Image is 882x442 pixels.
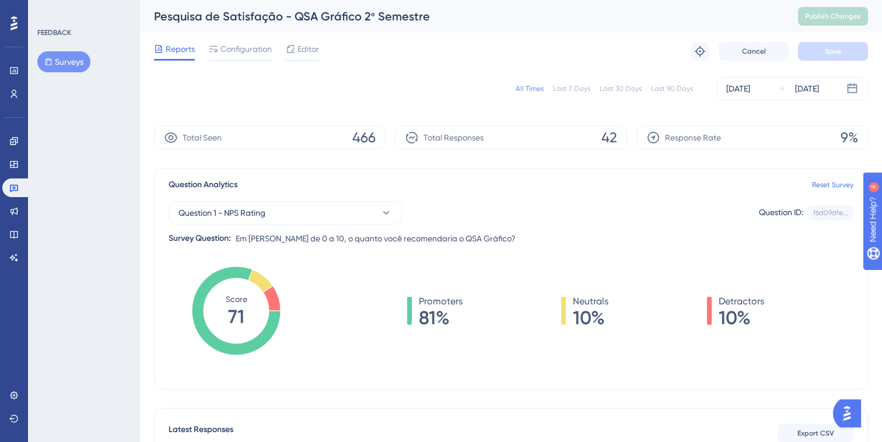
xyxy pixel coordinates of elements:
[169,201,402,224] button: Question 1 - NPS Rating
[169,178,237,192] span: Question Analytics
[169,231,231,245] div: Survey Question:
[516,84,544,93] div: All Times
[797,429,834,438] span: Export CSV
[178,206,265,220] span: Question 1 - NPS Rating
[795,82,819,96] div: [DATE]
[742,47,766,56] span: Cancel
[601,128,617,147] span: 42
[759,205,803,220] div: Question ID:
[220,42,272,56] span: Configuration
[553,84,590,93] div: Last 7 Days
[719,42,789,61] button: Cancel
[419,294,463,308] span: Promoters
[812,180,853,190] a: Reset Survey
[166,42,195,56] span: Reports
[798,7,868,26] button: Publish Changes
[226,294,247,304] tspan: Score
[813,208,848,218] div: f6d09dfe...
[573,308,608,327] span: 10%
[805,12,861,21] span: Publish Changes
[37,51,90,72] button: Surveys
[719,294,764,308] span: Detractors
[297,42,319,56] span: Editor
[228,306,244,328] tspan: 71
[37,28,71,37] div: FEEDBACK
[719,308,764,327] span: 10%
[651,84,693,93] div: Last 90 Days
[665,131,721,145] span: Response Rate
[81,6,85,15] div: 4
[183,131,222,145] span: Total Seen
[27,3,73,17] span: Need Help?
[798,42,868,61] button: Save
[419,308,463,327] span: 81%
[154,8,769,24] div: Pesquisa de Satisfação - QSA Gráfico 2º Semestre
[726,82,750,96] div: [DATE]
[423,131,484,145] span: Total Responses
[841,128,858,147] span: 9%
[573,294,608,308] span: Neutrals
[825,47,841,56] span: Save
[600,84,642,93] div: Last 30 Days
[236,231,516,245] span: Em [PERSON_NAME] de 0 a 10, o quanto você recomendaria o QSA Gráfico?
[352,128,376,147] span: 466
[833,396,868,431] iframe: UserGuiding AI Assistant Launcher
